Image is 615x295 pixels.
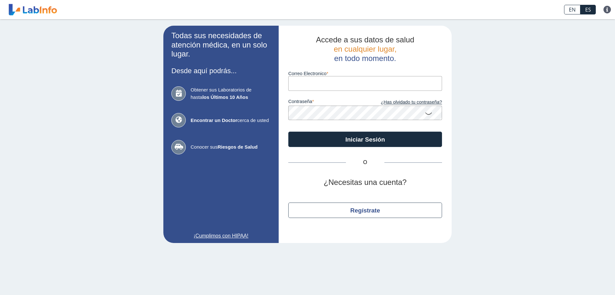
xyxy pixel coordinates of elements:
span: cerca de usted [191,117,271,124]
a: ¿Has olvidado tu contraseña? [365,99,442,106]
span: en todo momento. [334,54,396,63]
button: Regístrate [288,203,442,218]
span: Obtener sus Laboratorios de hasta [191,86,271,101]
a: ¡Cumplimos con HIPAA! [171,232,271,240]
h2: ¿Necesitas una cuenta? [288,178,442,187]
span: Conocer sus [191,143,271,151]
span: en cualquier lugar, [334,45,397,53]
b: los Últimos 10 Años [202,94,248,100]
span: O [346,159,384,166]
button: Iniciar Sesión [288,132,442,147]
iframe: Help widget launcher [558,270,608,288]
b: Riesgos de Salud [217,144,258,150]
label: Correo Electronico [288,71,442,76]
a: EN [564,5,580,14]
h3: Desde aquí podrás... [171,67,271,75]
b: Encontrar un Doctor [191,117,237,123]
span: Accede a sus datos de salud [316,35,414,44]
h2: Todas sus necesidades de atención médica, en un solo lugar. [171,31,271,59]
a: ES [580,5,596,14]
label: contraseña [288,99,365,106]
